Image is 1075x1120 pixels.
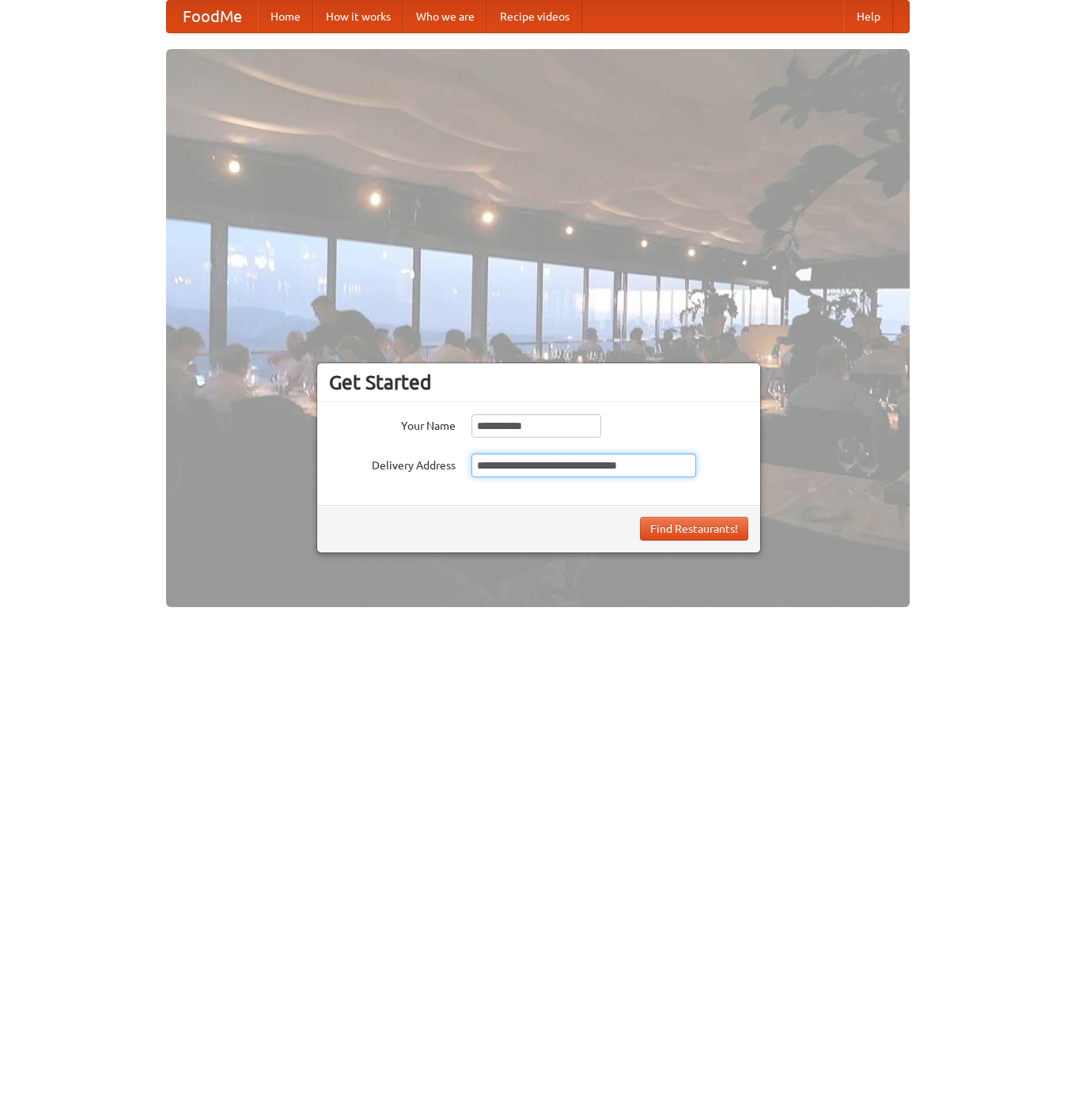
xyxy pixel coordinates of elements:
a: Home [258,1,313,32]
label: Your Name [329,414,456,434]
button: Find Restaurants! [640,517,748,541]
a: Recipe videos [487,1,582,32]
h3: Get Started [329,370,748,394]
label: Delivery Address [329,454,456,473]
a: FoodMe [167,1,258,32]
a: Who we are [403,1,487,32]
a: How it works [313,1,403,32]
a: Help [844,1,893,32]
